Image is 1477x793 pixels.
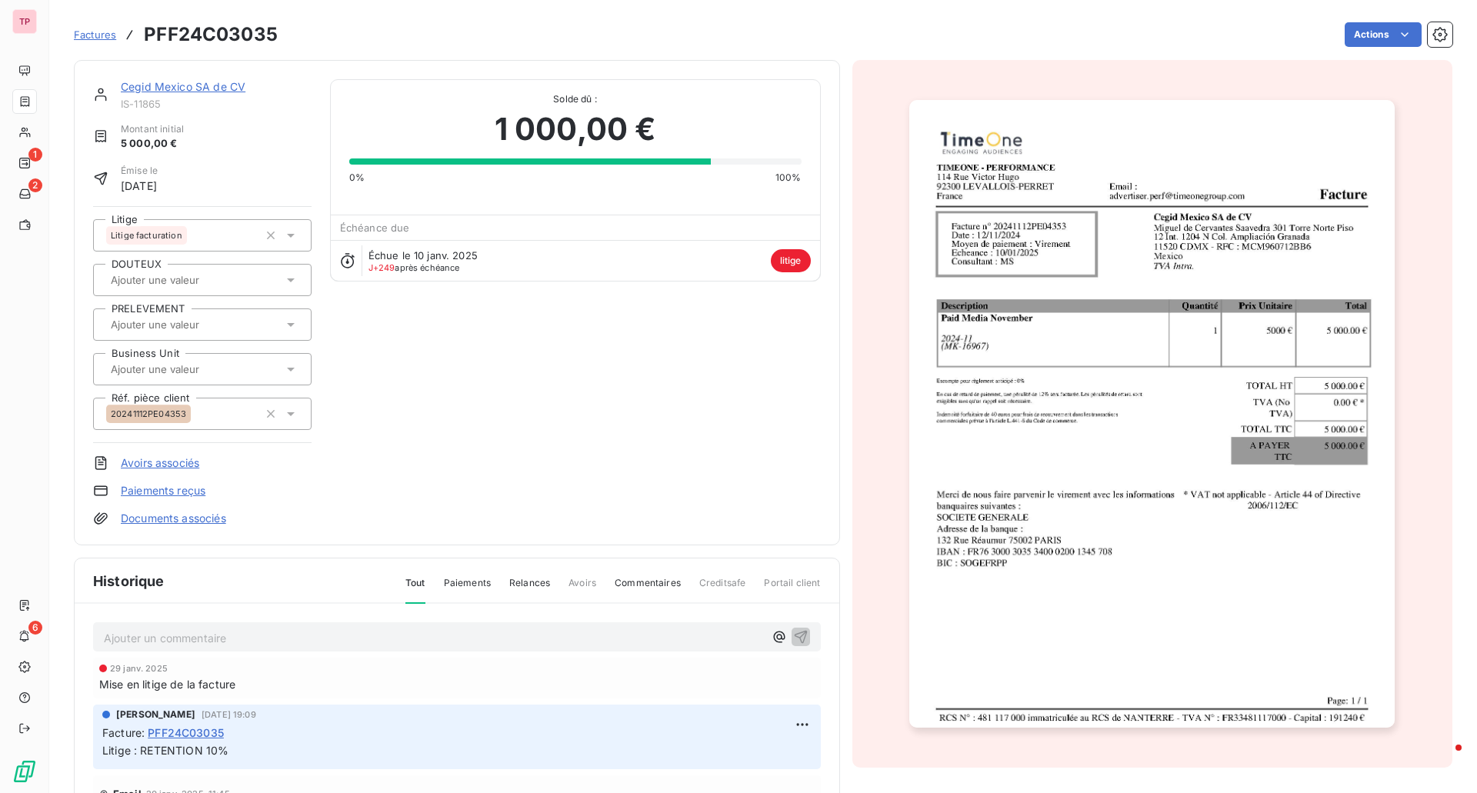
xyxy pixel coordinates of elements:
span: Solde dû : [349,92,802,106]
span: Historique [93,571,165,591]
span: Factures [74,28,116,41]
span: 6 [28,621,42,635]
iframe: Intercom live chat [1425,741,1462,778]
span: [DATE] 19:09 [202,710,256,719]
span: Montant initial [121,122,184,136]
span: Émise le [121,164,158,178]
img: invoice_thumbnail [909,100,1395,728]
span: Mise en litige de la facture [99,676,235,692]
span: Paiements [444,576,491,602]
span: Litige facturation [111,231,182,240]
a: Factures [74,27,116,42]
a: Paiements reçus [121,483,205,498]
span: PFF24C03035 [148,725,224,741]
span: Litige : RETENTION 10% [102,744,228,757]
span: Tout [405,576,425,604]
span: 1 [28,148,42,162]
span: [DATE] [121,178,158,194]
span: IS-11865 [121,98,312,110]
span: Commentaires [615,576,681,602]
span: 100% [775,171,802,185]
h3: PFF24C03035 [144,21,278,48]
span: Avoirs [568,576,596,602]
img: Logo LeanPay [12,759,37,784]
span: 2 [28,178,42,192]
span: 0% [349,171,365,185]
span: 29 janv. 2025 [110,664,168,673]
input: Ajouter une valeur [109,318,264,332]
input: Ajouter une valeur [109,362,264,376]
div: TP [12,9,37,34]
span: Échéance due [340,222,410,234]
span: Échue le 10 janv. 2025 [368,249,478,262]
span: 20241112PE04353 [111,409,186,418]
span: [PERSON_NAME] [116,708,195,721]
input: Ajouter une valeur [109,273,264,287]
a: Documents associés [121,511,226,526]
span: 1 000,00 € [495,106,656,152]
button: Actions [1345,22,1422,47]
a: Avoirs associés [121,455,199,471]
span: Facture : [102,725,145,741]
span: Portail client [764,576,820,602]
span: litige [771,249,811,272]
span: Creditsafe [699,576,746,602]
span: J+249 [368,262,395,273]
span: Relances [509,576,550,602]
a: Cegid Mexico SA de CV [121,80,245,93]
span: 5 000,00 € [121,136,184,152]
span: après échéance [368,263,460,272]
